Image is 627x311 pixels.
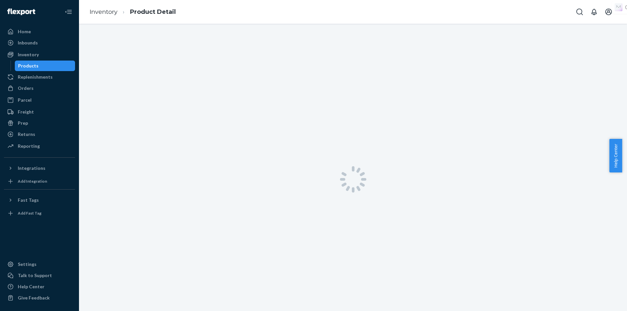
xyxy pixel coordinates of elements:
[18,261,37,268] div: Settings
[18,295,50,301] div: Give Feedback
[573,5,586,18] button: Open Search Box
[15,61,75,71] a: Products
[4,163,75,173] button: Integrations
[4,208,75,219] a: Add Fast Tag
[609,139,622,172] button: Help Center
[4,129,75,140] a: Returns
[7,9,35,15] img: Flexport logo
[18,74,53,80] div: Replenishments
[4,107,75,117] a: Freight
[4,259,75,270] a: Settings
[18,131,35,138] div: Returns
[84,2,181,22] ol: breadcrumbs
[4,176,75,187] a: Add Integration
[18,283,44,290] div: Help Center
[4,270,75,281] a: Talk to Support
[4,38,75,48] a: Inbounds
[18,143,40,149] div: Reporting
[4,293,75,303] button: Give Feedback
[4,195,75,205] button: Fast Tags
[130,8,176,15] a: Product Detail
[4,26,75,37] a: Home
[18,109,34,115] div: Freight
[4,141,75,151] a: Reporting
[602,5,615,18] button: Open account menu
[18,51,39,58] div: Inventory
[4,49,75,60] a: Inventory
[18,39,38,46] div: Inbounds
[18,272,52,279] div: Talk to Support
[18,120,28,126] div: Prep
[18,85,34,91] div: Orders
[4,95,75,105] a: Parcel
[90,8,118,15] a: Inventory
[18,210,41,216] div: Add Fast Tag
[588,5,601,18] button: Open notifications
[4,118,75,128] a: Prep
[18,63,39,69] div: Products
[4,83,75,93] a: Orders
[18,165,45,171] div: Integrations
[18,178,47,184] div: Add Integration
[4,72,75,82] a: Replenishments
[62,5,75,18] button: Close Navigation
[18,28,31,35] div: Home
[18,197,39,203] div: Fast Tags
[4,281,75,292] a: Help Center
[18,97,32,103] div: Parcel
